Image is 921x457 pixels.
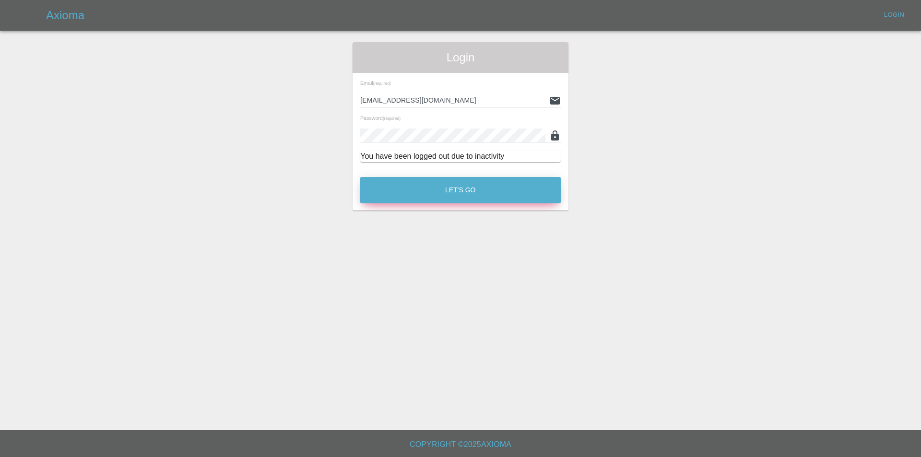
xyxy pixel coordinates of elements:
div: You have been logged out due to inactivity [360,151,561,162]
h5: Axioma [46,8,84,23]
span: Login [360,50,561,65]
h6: Copyright © 2025 Axioma [8,438,913,451]
span: Email [360,80,391,86]
a: Login [879,8,909,23]
span: Password [360,115,401,121]
small: (required) [373,82,391,86]
button: Let's Go [360,177,561,203]
small: (required) [383,117,401,121]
